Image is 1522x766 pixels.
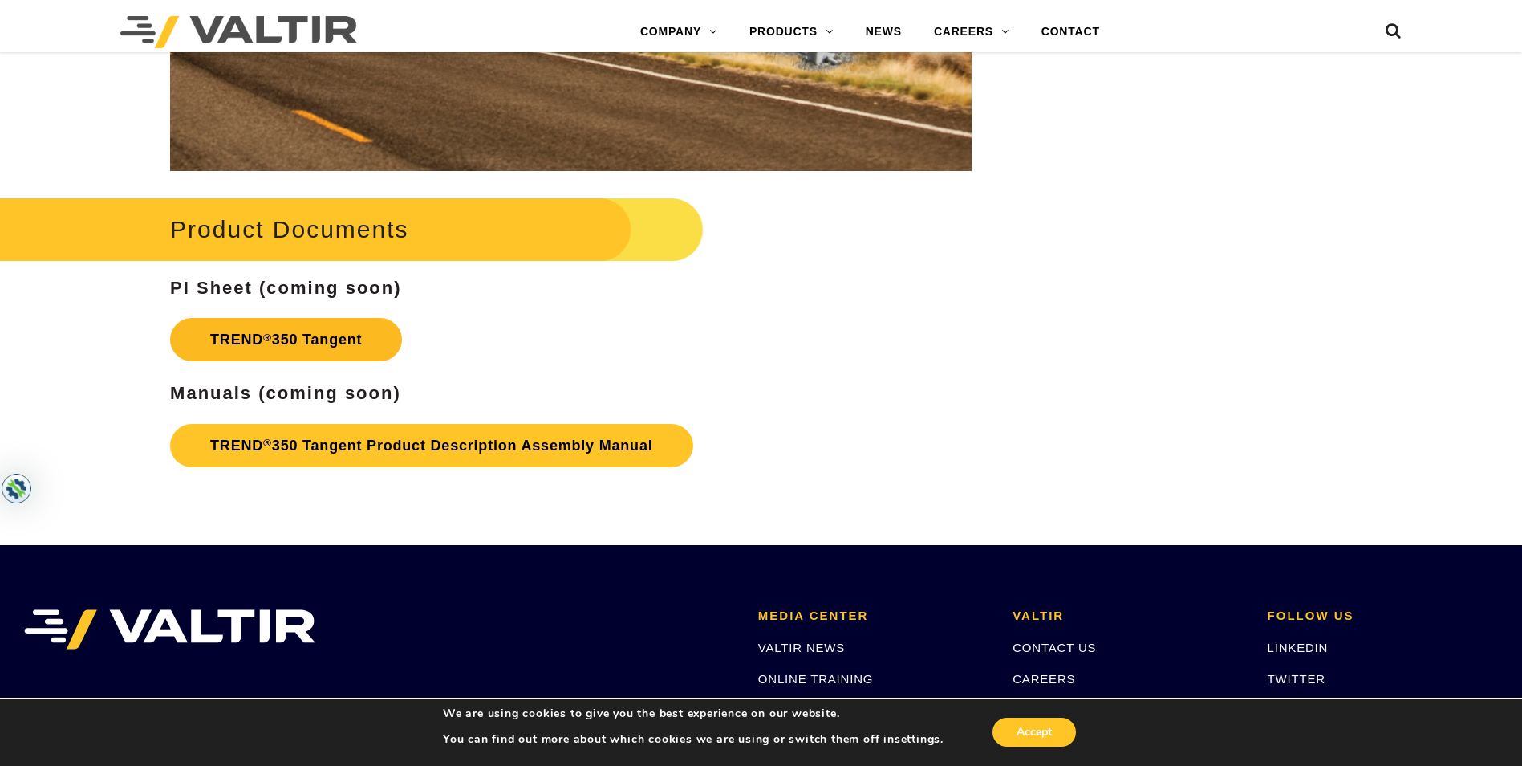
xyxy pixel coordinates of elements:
[1013,641,1096,654] a: CONTACT US
[170,383,401,403] strong: Manuals (coming soon)
[850,16,918,48] a: NEWS
[170,318,402,361] a: TREND®350 Tangent
[1013,672,1075,686] a: CAREERS
[1268,641,1329,654] a: LINKEDIN
[758,672,873,686] a: ONLINE TRAINING
[263,332,272,344] sup: ®
[624,16,733,48] a: COMPANY
[1025,16,1116,48] a: CONTACT
[758,609,988,623] h2: MEDIA CENTER
[992,718,1076,747] button: Accept
[170,424,692,467] a: TREND®350 Tangent Product Description Assembly Manual
[1268,609,1498,623] h2: FOLLOW US
[1013,609,1243,623] h2: VALTIR
[443,707,944,721] p: We are using cookies to give you the best experience on our website.
[443,732,944,747] p: You can find out more about which cookies we are using or switch them off in .
[170,278,401,298] strong: PI Sheet (coming soon)
[918,16,1025,48] a: CAREERS
[758,641,845,654] a: VALTIR NEWS
[733,16,850,48] a: PRODUCTS
[1268,672,1325,686] a: TWITTER
[263,437,272,449] sup: ®
[895,732,940,747] button: settings
[24,609,315,650] img: VALTIR
[120,16,357,48] img: Valtir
